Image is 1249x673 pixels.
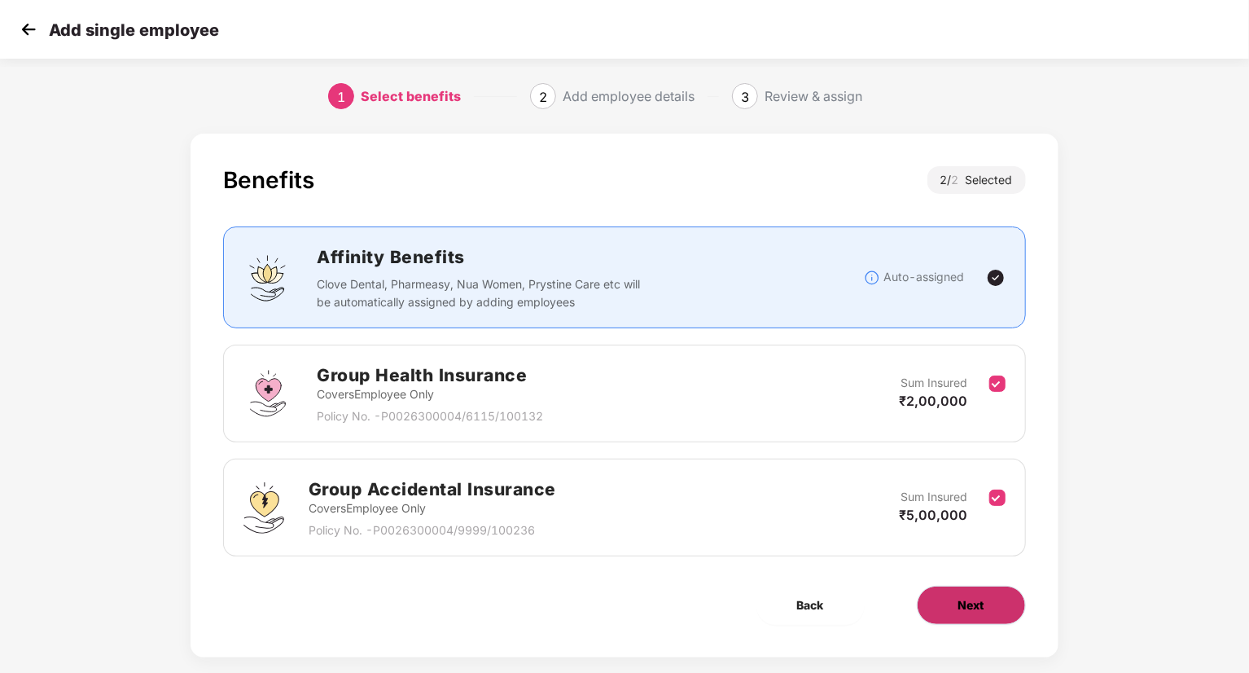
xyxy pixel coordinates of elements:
div: Benefits [223,166,314,194]
span: 1 [337,89,345,105]
button: Back [756,586,865,625]
span: 2 [952,173,966,187]
p: Sum Insured [901,374,968,392]
img: svg+xml;base64,PHN2ZyB4bWxucz0iaHR0cDovL3d3dy53My5vcmcvMjAwMC9zdmciIHdpZHRoPSIzMCIgaGVpZ2h0PSIzMC... [16,17,41,42]
img: svg+xml;base64,PHN2ZyB4bWxucz0iaHR0cDovL3d3dy53My5vcmcvMjAwMC9zdmciIHdpZHRoPSI0OS4zMjEiIGhlaWdodD... [243,482,283,534]
p: Covers Employee Only [317,385,543,403]
img: svg+xml;base64,PHN2ZyBpZD0iSW5mb18tXzMyeDMyIiBkYXRhLW5hbWU9IkluZm8gLSAzMngzMiIgeG1sbnM9Imh0dHA6Ly... [864,270,880,286]
p: Auto-assigned [884,268,965,286]
p: Policy No. - P0026300004/9999/100236 [309,521,556,539]
h2: Affinity Benefits [317,244,863,271]
span: Back [797,596,824,614]
button: Next [917,586,1026,625]
span: 2 [539,89,547,105]
img: svg+xml;base64,PHN2ZyBpZD0iQWZmaW5pdHlfQmVuZWZpdHMiIGRhdGEtbmFtZT0iQWZmaW5pdHkgQmVuZWZpdHMiIHhtbG... [243,253,292,302]
h2: Group Health Insurance [317,362,543,389]
span: 3 [741,89,749,105]
span: ₹5,00,000 [900,507,968,523]
p: Sum Insured [901,488,968,506]
p: Policy No. - P0026300004/6115/100132 [317,407,543,425]
div: 2 / Selected [927,166,1026,194]
span: Next [958,596,984,614]
div: Review & assign [765,83,862,109]
img: svg+xml;base64,PHN2ZyBpZD0iVGljay0yNHgyNCIgeG1sbnM9Imh0dHA6Ly93d3cudzMub3JnLzIwMDAvc3ZnIiB3aWR0aD... [986,268,1006,288]
img: svg+xml;base64,PHN2ZyBpZD0iR3JvdXBfSGVhbHRoX0luc3VyYW5jZSIgZGF0YS1uYW1lPSJHcm91cCBIZWFsdGggSW5zdX... [243,369,292,418]
div: Add employee details [563,83,695,109]
h2: Group Accidental Insurance [309,476,556,503]
p: Covers Employee Only [309,499,556,517]
p: Clove Dental, Pharmeasy, Nua Women, Prystine Care etc will be automatically assigned by adding em... [317,275,645,311]
span: ₹2,00,000 [900,393,968,409]
div: Select benefits [361,83,461,109]
p: Add single employee [49,20,219,40]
